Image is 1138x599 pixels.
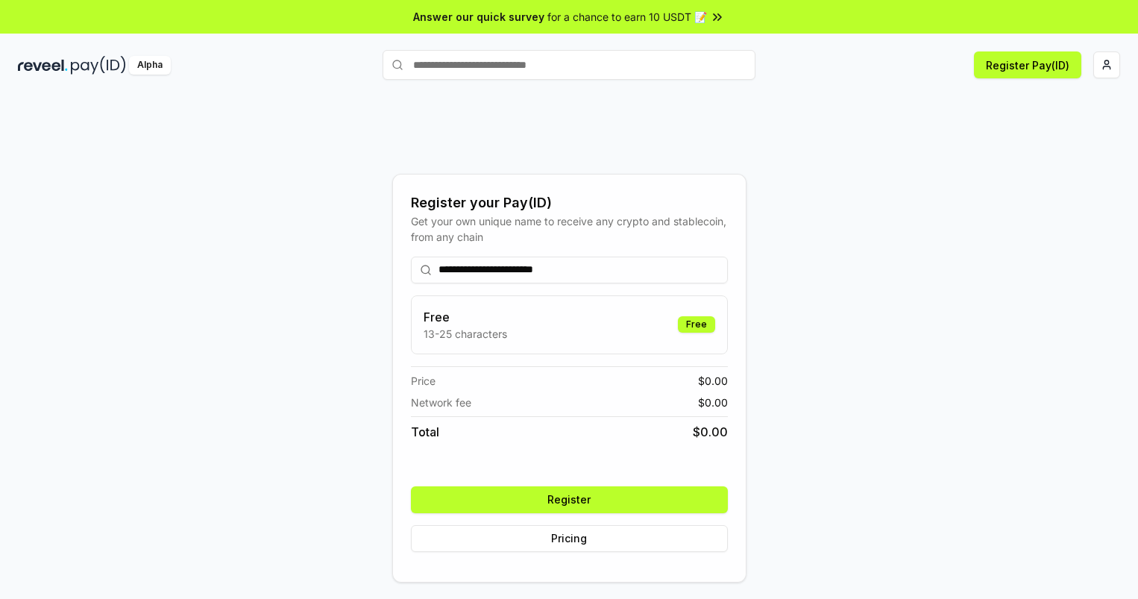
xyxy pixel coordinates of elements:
[411,213,728,245] div: Get your own unique name to receive any crypto and stablecoin, from any chain
[411,423,439,441] span: Total
[678,316,715,333] div: Free
[71,56,126,75] img: pay_id
[698,395,728,410] span: $ 0.00
[411,395,471,410] span: Network fee
[129,56,171,75] div: Alpha
[411,486,728,513] button: Register
[411,373,436,389] span: Price
[424,308,507,326] h3: Free
[424,326,507,342] p: 13-25 characters
[698,373,728,389] span: $ 0.00
[413,9,544,25] span: Answer our quick survey
[411,192,728,213] div: Register your Pay(ID)
[974,51,1081,78] button: Register Pay(ID)
[18,56,68,75] img: reveel_dark
[411,525,728,552] button: Pricing
[547,9,707,25] span: for a chance to earn 10 USDT 📝
[693,423,728,441] span: $ 0.00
